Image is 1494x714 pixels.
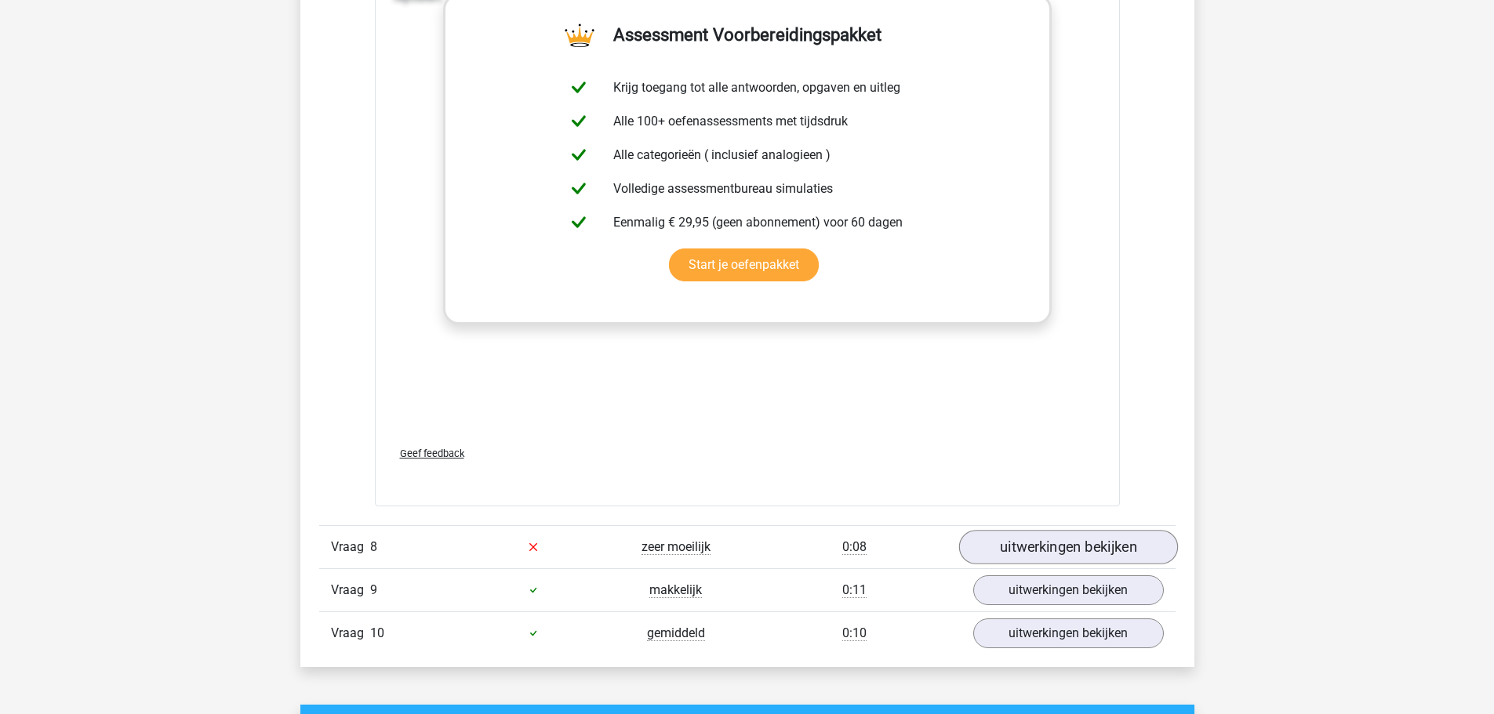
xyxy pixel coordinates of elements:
[370,539,377,554] span: 8
[669,248,819,281] a: Start je oefenpakket
[331,538,370,556] span: Vraag
[973,575,1164,605] a: uitwerkingen bekijken
[842,625,867,641] span: 0:10
[331,624,370,643] span: Vraag
[842,539,867,555] span: 0:08
[370,582,377,597] span: 9
[370,625,384,640] span: 10
[400,448,464,459] span: Geef feedback
[649,582,702,598] span: makkelijk
[331,581,370,600] span: Vraag
[647,625,705,641] span: gemiddeld
[958,530,1177,564] a: uitwerkingen bekijken
[642,539,711,555] span: zeer moeilijk
[973,618,1164,648] a: uitwerkingen bekijken
[842,582,867,598] span: 0:11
